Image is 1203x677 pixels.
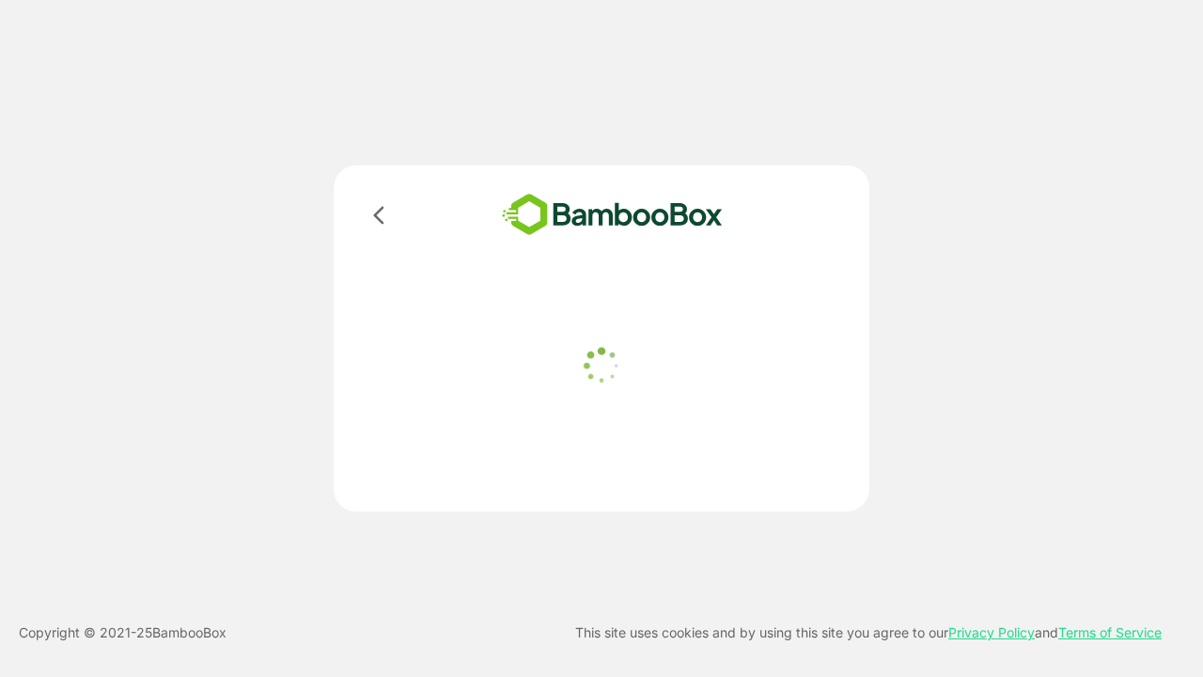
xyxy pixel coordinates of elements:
a: Privacy Policy [948,624,1035,640]
img: loader [578,342,625,389]
p: This site uses cookies and by using this site you agree to our and [575,622,1162,644]
p: Copyright © 2021- 25 BambooBox [19,622,227,644]
img: bamboobox [475,188,750,242]
a: Terms of Service [1058,624,1162,640]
